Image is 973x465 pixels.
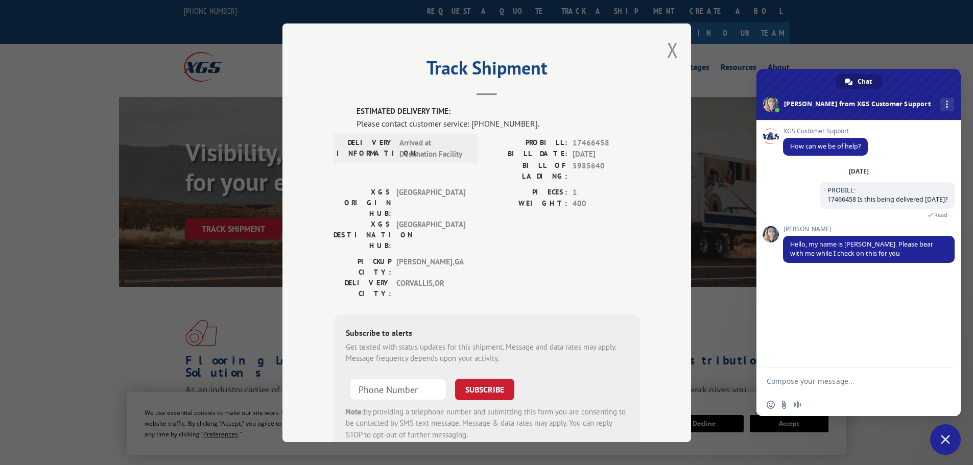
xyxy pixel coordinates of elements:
span: 1 [573,186,640,198]
textarea: Compose your message... [767,368,930,394]
h2: Track Shipment [334,61,640,80]
span: Send a file [780,401,788,409]
span: XGS Customer Support [783,128,868,135]
label: ESTIMATED DELIVERY TIME: [357,106,640,117]
span: Audio message [793,401,801,409]
span: [PERSON_NAME] , GA [396,256,465,277]
span: 17466458 [573,137,640,149]
span: Chat [858,74,872,89]
label: BILL DATE: [487,149,567,160]
span: Arrived at Destination Facility [399,137,468,160]
label: PROBILL: [487,137,567,149]
span: CORVALLIS , OR [396,277,465,299]
div: [DATE] [849,168,869,175]
span: Insert an emoji [767,401,775,409]
button: SUBSCRIBE [455,378,514,400]
label: PIECES: [487,186,567,198]
span: [DATE] [573,149,640,160]
span: Hello, my name is [PERSON_NAME]. Please bear with me while I check on this for you [790,240,933,258]
span: 400 [573,198,640,210]
button: Close modal [667,36,678,63]
div: Please contact customer service: [PHONE_NUMBER]. [357,117,640,129]
span: 5985640 [573,160,640,181]
label: PICKUP CITY: [334,256,391,277]
div: Subscribe to alerts [346,326,628,341]
label: DELIVERY INFORMATION: [337,137,394,160]
span: How can we be of help? [790,142,861,151]
span: [PERSON_NAME] [783,226,955,233]
input: Phone Number [350,378,447,400]
span: [GEOGRAPHIC_DATA] [396,218,465,251]
strong: Note: [346,406,364,416]
div: Get texted with status updates for this shipment. Message and data rates may apply. Message frequ... [346,341,628,364]
span: PROBILL: 17466458 Is this being delivered [DATE]? [827,186,947,204]
label: WEIGHT: [487,198,567,210]
label: XGS ORIGIN HUB: [334,186,391,218]
label: XGS DESTINATION HUB: [334,218,391,251]
a: Close chat [930,424,961,455]
label: DELIVERY CITY: [334,277,391,299]
label: BILL OF LADING: [487,160,567,181]
div: by providing a telephone number and submitting this form you are consenting to be contacted by SM... [346,406,628,440]
span: Read [934,211,947,218]
span: [GEOGRAPHIC_DATA] [396,186,465,218]
a: Chat [836,74,882,89]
